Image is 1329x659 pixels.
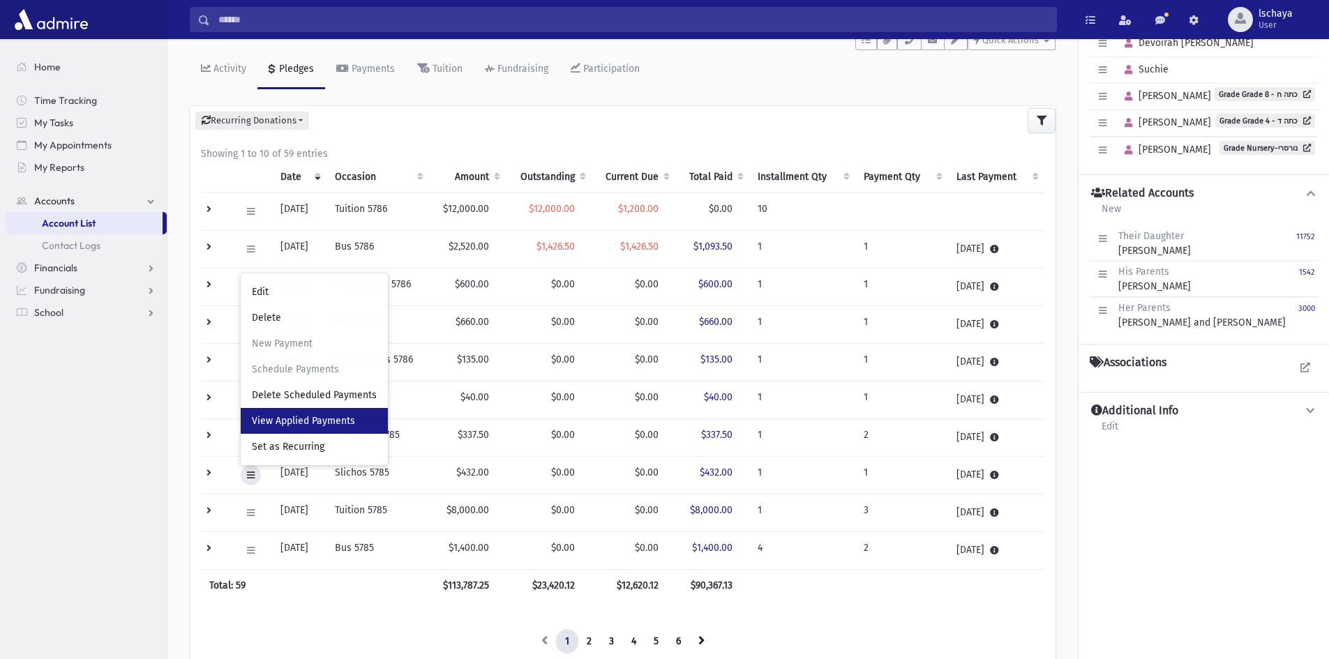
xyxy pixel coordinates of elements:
span: [PERSON_NAME] [1118,90,1211,102]
th: Date: activate to sort column ascending [272,161,326,193]
td: Registration 5786 [326,268,429,305]
span: $0.00 [635,429,659,441]
td: [DATE] [948,230,1044,268]
th: Last Payment: activate to sort column ascending [948,161,1044,193]
span: $8,000.00 [690,504,733,516]
span: Account List [42,217,96,229]
small: 11752 [1296,232,1315,241]
td: $8,000.00 [429,494,506,531]
th: Amount: activate to sort column ascending [429,161,506,193]
a: Fundraising [474,50,560,89]
td: [DATE] [272,268,326,305]
button: Quick Actions [968,30,1056,50]
span: Edit [252,286,269,298]
td: [DATE] [272,494,326,531]
a: 1542 [1299,264,1315,294]
span: $40.00 [704,391,733,403]
span: $135.00 [700,354,733,365]
div: Showing 1 to 10 of 59 entries [201,146,1044,161]
a: 6 [667,629,690,654]
td: Bus 5785 [326,531,429,569]
a: Grade Nursery-נורסרי [1219,141,1315,155]
a: Fundraising [6,279,167,301]
td: 1 [855,343,948,381]
button: Additional Info [1090,404,1318,418]
th: Outstanding: activate to sort column ascending [506,161,592,193]
td: [DATE] [272,456,326,494]
span: $0.00 [551,316,575,328]
span: Set as Recurring [252,441,324,453]
td: 3 [855,494,948,531]
div: Payments [349,63,395,75]
div: [PERSON_NAME] [1118,229,1191,258]
td: $40.00 [429,381,506,418]
span: Quick Actions [982,35,1039,45]
td: $432.00 [429,456,506,494]
td: $12,000.00 [429,192,506,230]
a: 3000 [1298,301,1315,330]
td: 1 [749,381,855,418]
td: [DATE] [948,268,1044,305]
span: $0.00 [635,467,659,478]
td: $337.50 [429,418,506,456]
h4: Associations [1090,356,1166,370]
span: [PERSON_NAME] [1118,144,1211,156]
button: Related Accounts [1090,186,1318,201]
div: [PERSON_NAME] and [PERSON_NAME] [1118,301,1286,330]
td: 1 [855,305,948,343]
td: $660.00 [429,305,506,343]
a: Payments [325,50,406,89]
th: Payment Qty: activate to sort column ascending [855,161,948,193]
span: $1,426.50 [620,241,659,252]
td: $600.00 [429,268,506,305]
td: [DATE] [948,418,1044,456]
span: $0.00 [635,316,659,328]
span: Home [34,61,61,73]
td: [DATE] [948,305,1044,343]
td: $1,400.00 [429,531,506,569]
a: School [6,301,167,324]
span: His Parents [1118,266,1169,278]
td: Tuition 5786 [326,192,429,230]
td: 1 [749,456,855,494]
td: 1 [749,230,855,268]
span: $0.00 [551,391,575,403]
td: [DATE] [272,192,326,230]
span: Her Parents [1118,302,1171,314]
a: 2 [578,629,601,654]
span: lschaya [1259,8,1293,20]
span: Their Daughter [1118,230,1184,242]
td: 1 [855,456,948,494]
div: Pledges [276,63,314,75]
span: $0.00 [635,391,659,403]
td: [DATE] [948,343,1044,381]
a: Home [6,56,167,78]
td: Bus 5786 [326,230,429,268]
span: [PERSON_NAME] [1118,116,1211,128]
a: My Appointments [6,134,167,156]
input: Search [210,7,1056,32]
a: Activity [190,50,257,89]
td: [DATE] [948,456,1044,494]
a: View Applied Payments [241,408,388,434]
a: 3 [600,629,623,654]
span: $0.00 [551,504,575,516]
span: My Tasks [34,116,73,129]
th: Total Paid: activate to sort column ascending [675,161,749,193]
div: Participation [580,63,640,75]
td: Tuition 5785 [326,494,429,531]
span: Delete Scheduled Payments [252,389,377,401]
h4: Related Accounts [1091,186,1194,201]
h4: Additional Info [1091,404,1178,418]
th: Current Due: activate to sort column ascending [592,161,676,193]
td: [DATE] [272,531,326,569]
td: 1 [749,268,855,305]
a: 11752 [1296,229,1315,258]
span: View Applied Payments [252,415,355,427]
span: User [1259,20,1293,31]
span: Accounts [34,195,75,207]
span: $1,200.00 [618,203,659,215]
td: 1 [855,381,948,418]
span: $0.00 [551,278,575,290]
a: Pledges [257,50,325,89]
